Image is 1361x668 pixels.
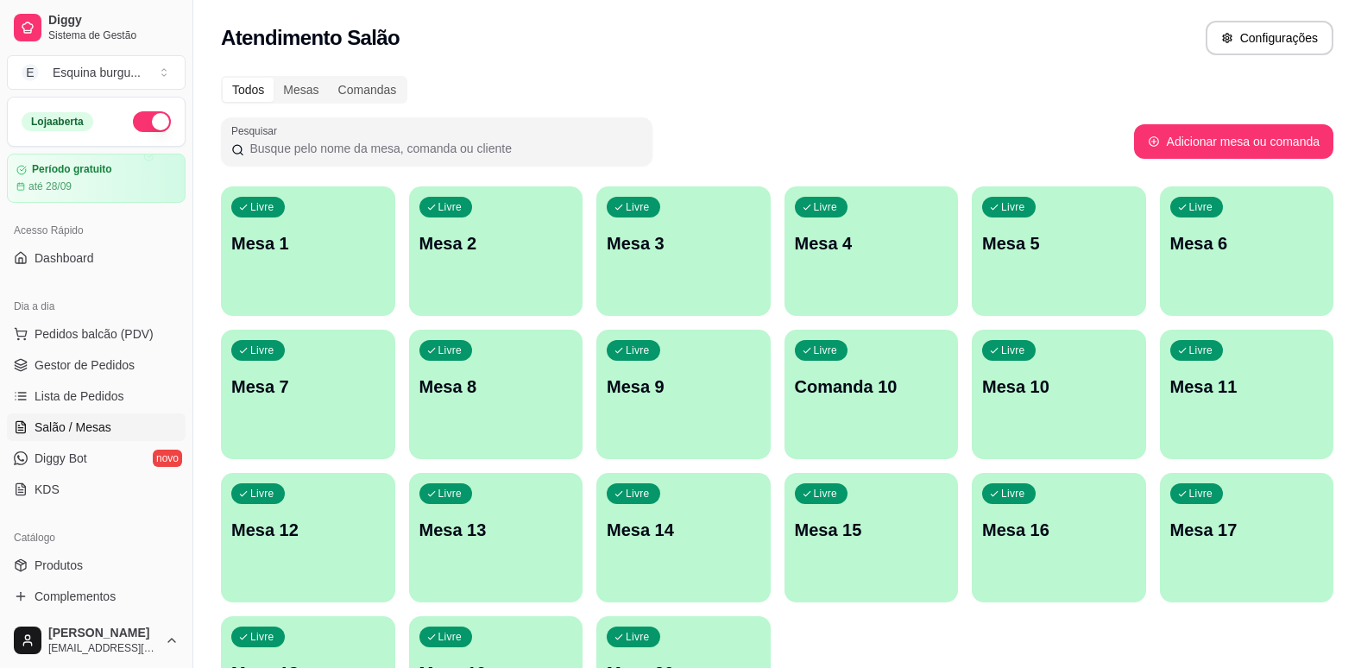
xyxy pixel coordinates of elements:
[596,186,771,316] button: LivreMesa 3
[814,487,838,501] p: Livre
[784,473,959,602] button: LivreMesa 15
[972,186,1146,316] button: LivreMesa 5
[607,231,760,255] p: Mesa 3
[7,320,186,348] button: Pedidos balcão (PDV)
[35,557,83,574] span: Produtos
[1170,375,1324,399] p: Mesa 11
[7,583,186,610] a: Complementos
[7,55,186,90] button: Select a team
[438,630,463,644] p: Livre
[626,200,650,214] p: Livre
[250,630,274,644] p: Livre
[223,78,274,102] div: Todos
[7,217,186,244] div: Acesso Rápido
[814,343,838,357] p: Livre
[607,375,760,399] p: Mesa 9
[438,487,463,501] p: Livre
[409,330,583,459] button: LivreMesa 8
[596,330,771,459] button: LivreMesa 9
[784,186,959,316] button: LivreMesa 4
[48,28,179,42] span: Sistema de Gestão
[1134,124,1333,159] button: Adicionar mesa ou comanda
[626,343,650,357] p: Livre
[231,123,283,138] label: Pesquisar
[1189,343,1213,357] p: Livre
[795,518,948,542] p: Mesa 15
[982,518,1136,542] p: Mesa 16
[1170,231,1324,255] p: Mesa 6
[53,64,141,81] div: Esquina burgu ...
[231,231,385,255] p: Mesa 1
[7,293,186,320] div: Dia a dia
[35,356,135,374] span: Gestor de Pedidos
[972,330,1146,459] button: LivreMesa 10
[35,249,94,267] span: Dashboard
[35,388,124,405] span: Lista de Pedidos
[133,111,171,132] button: Alterar Status
[409,186,583,316] button: LivreMesa 2
[7,476,186,503] a: KDS
[438,200,463,214] p: Livre
[48,626,158,641] span: [PERSON_NAME]
[231,518,385,542] p: Mesa 12
[1160,186,1334,316] button: LivreMesa 6
[1206,21,1333,55] button: Configurações
[419,231,573,255] p: Mesa 2
[419,518,573,542] p: Mesa 13
[784,330,959,459] button: LivreComanda 10
[982,231,1136,255] p: Mesa 5
[35,325,154,343] span: Pedidos balcão (PDV)
[221,24,400,52] h2: Atendimento Salão
[35,419,111,436] span: Salão / Mesas
[221,330,395,459] button: LivreMesa 7
[1001,200,1025,214] p: Livre
[7,7,186,48] a: DiggySistema de Gestão
[7,524,186,551] div: Catálogo
[982,375,1136,399] p: Mesa 10
[35,481,60,498] span: KDS
[7,413,186,441] a: Salão / Mesas
[329,78,406,102] div: Comandas
[438,343,463,357] p: Livre
[35,588,116,605] span: Complementos
[35,450,87,467] span: Diggy Bot
[409,473,583,602] button: LivreMesa 13
[250,343,274,357] p: Livre
[22,112,93,131] div: Loja aberta
[7,154,186,203] a: Período gratuitoaté 28/09
[7,351,186,379] a: Gestor de Pedidos
[22,64,39,81] span: E
[244,140,642,157] input: Pesquisar
[1001,487,1025,501] p: Livre
[607,518,760,542] p: Mesa 14
[250,487,274,501] p: Livre
[7,382,186,410] a: Lista de Pedidos
[274,78,328,102] div: Mesas
[814,200,838,214] p: Livre
[221,186,395,316] button: LivreMesa 1
[7,444,186,472] a: Diggy Botnovo
[48,641,158,655] span: [EMAIL_ADDRESS][DOMAIN_NAME]
[7,244,186,272] a: Dashboard
[1170,518,1324,542] p: Mesa 17
[1160,473,1334,602] button: LivreMesa 17
[250,200,274,214] p: Livre
[626,487,650,501] p: Livre
[1001,343,1025,357] p: Livre
[7,620,186,661] button: [PERSON_NAME][EMAIL_ADDRESS][DOMAIN_NAME]
[48,13,179,28] span: Diggy
[7,551,186,579] a: Produtos
[972,473,1146,602] button: LivreMesa 16
[1160,330,1334,459] button: LivreMesa 11
[1189,487,1213,501] p: Livre
[32,163,112,176] article: Período gratuito
[28,180,72,193] article: até 28/09
[795,231,948,255] p: Mesa 4
[231,375,385,399] p: Mesa 7
[626,630,650,644] p: Livre
[596,473,771,602] button: LivreMesa 14
[221,473,395,602] button: LivreMesa 12
[419,375,573,399] p: Mesa 8
[1189,200,1213,214] p: Livre
[795,375,948,399] p: Comanda 10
